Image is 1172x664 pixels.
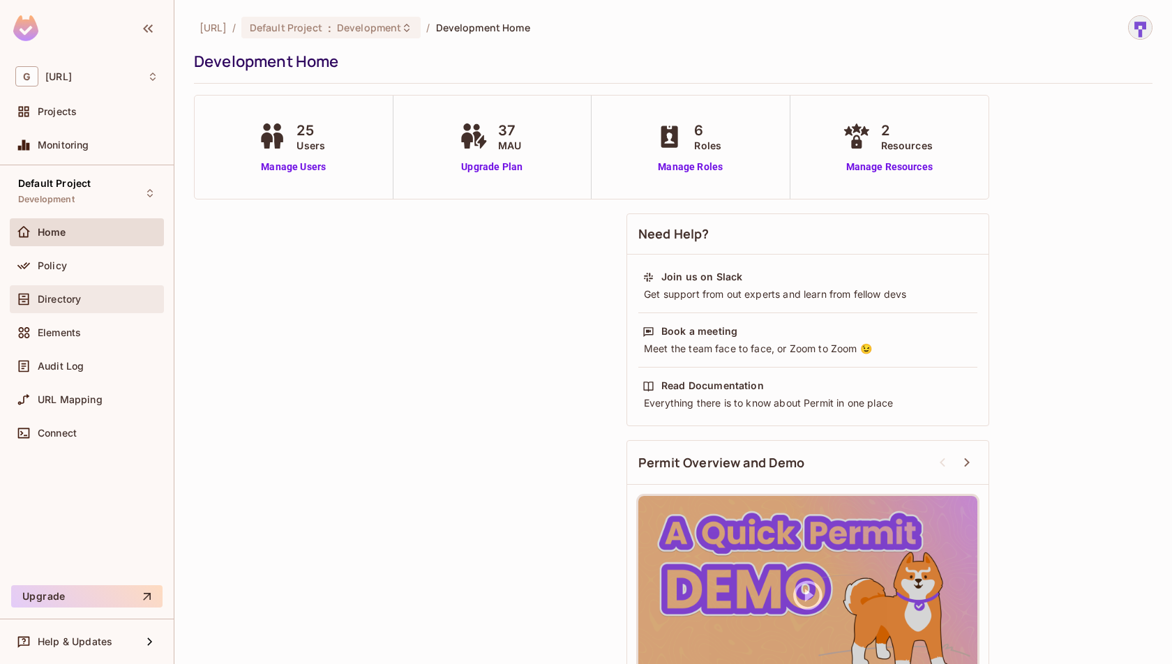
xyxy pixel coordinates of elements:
span: Development Home [436,21,530,34]
span: Audit Log [38,361,84,372]
span: Directory [38,294,81,305]
span: Resources [881,138,933,153]
span: G [15,66,38,86]
span: 2 [881,120,933,141]
span: URL Mapping [38,394,103,405]
div: Join us on Slack [661,270,742,284]
span: 25 [296,120,325,141]
span: Connect [38,428,77,439]
div: Book a meeting [661,324,737,338]
span: Projects [38,106,77,117]
span: : [327,22,332,33]
li: / [426,21,430,34]
div: Read Documentation [661,379,764,393]
span: the active workspace [200,21,227,34]
span: Default Project [18,178,91,189]
span: Help & Updates [38,636,112,647]
a: Upgrade Plan [456,160,528,174]
span: Roles [694,138,721,153]
span: Elements [38,327,81,338]
span: 37 [498,120,521,141]
span: Default Project [250,21,322,34]
div: Get support from out experts and learn from fellow devs [643,287,973,301]
span: Development [337,21,401,34]
img: SReyMgAAAABJRU5ErkJggg== [13,15,38,41]
span: Users [296,138,325,153]
span: MAU [498,138,521,153]
a: Manage Roles [652,160,728,174]
span: Permit Overview and Demo [638,454,805,471]
span: Monitoring [38,139,89,151]
a: Manage Resources [839,160,940,174]
span: Workspace: genworx.ai [45,71,72,82]
li: / [232,21,236,34]
div: Development Home [194,51,1145,72]
button: Upgrade [11,585,163,608]
span: Need Help? [638,225,709,243]
span: 6 [694,120,721,141]
span: Development [18,194,75,205]
span: Policy [38,260,67,271]
div: Meet the team face to face, or Zoom to Zoom 😉 [643,342,973,356]
span: Home [38,227,66,238]
a: Manage Users [255,160,332,174]
div: Everything there is to know about Permit in one place [643,396,973,410]
img: sharmila@genworx.ai [1129,16,1152,39]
